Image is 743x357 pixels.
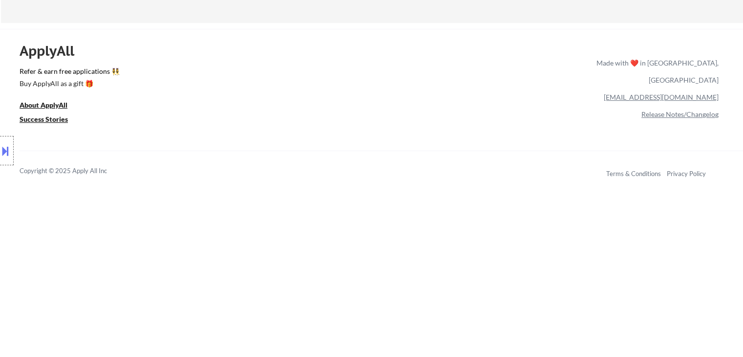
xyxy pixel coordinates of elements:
[593,54,719,89] div: Made with ❤️ in [GEOGRAPHIC_DATA], [GEOGRAPHIC_DATA]
[20,68,392,78] a: Refer & earn free applications 👯‍♀️
[641,110,719,118] a: Release Notes/Changelog
[20,43,85,59] div: ApplyAll
[606,170,661,178] a: Terms & Conditions
[667,170,706,178] a: Privacy Policy
[604,93,719,101] a: [EMAIL_ADDRESS][DOMAIN_NAME]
